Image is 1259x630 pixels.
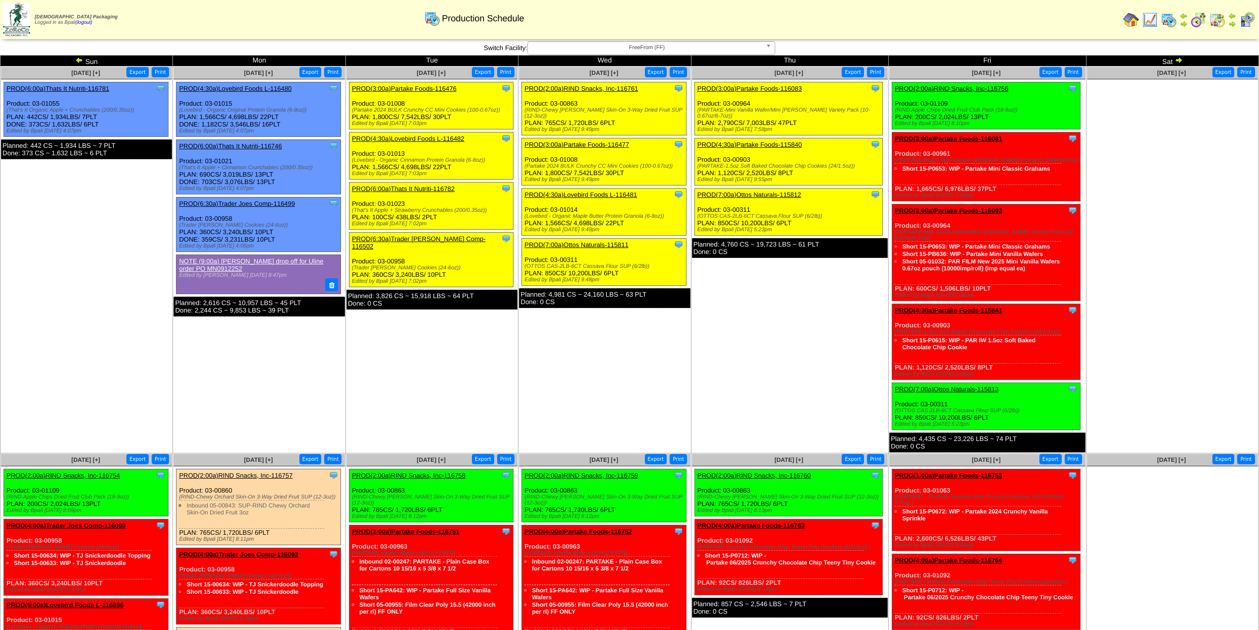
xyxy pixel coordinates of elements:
[6,587,168,593] div: Edited by Bpali [DATE] 6:17pm
[895,329,1080,335] div: (PARTAKE-1.5oz Soft Baked Chocolate Chip Cookies (24/1.5oz))
[697,227,883,233] div: Edited by Bpali [DATE] 5:23pm
[524,107,686,119] div: (RIND-Chewy [PERSON_NAME] Skin-On 3-Way Dried Fruit SUP (12-3oz))
[345,56,518,66] td: Tue
[902,243,1050,250] a: Short 15-P0653: WIP - Partake Mini Classic Grahams
[179,472,292,479] a: PROD(2:00a)RIND Snacks, Inc-116757
[417,69,446,76] a: [DATE] [+]
[524,177,686,183] div: Edited by Bpali [DATE] 9:49pm
[501,234,511,244] img: Tooltip
[1157,69,1186,76] a: [DATE] [+]
[75,56,83,64] img: arrowleft.gif
[1237,454,1255,464] button: Print
[532,42,762,54] span: FreeFrom (FF)
[645,67,667,77] button: Export
[522,239,687,286] div: Product: 03-00311 PLAN: 850CS / 10,200LBS / 6PLT
[694,469,883,516] div: Product: 03-00863 PLAN: 765CS / 1,720LBS / 6PLT
[895,371,1080,377] div: Edited by Bpali [DATE] 9:55pm
[329,141,339,151] img: Tooltip
[179,128,341,134] div: Edited by Bpali [DATE] 4:07pm
[694,519,883,595] div: Product: 03-01092 PLAN: 92CS / 826LBS / 2PLT
[417,456,446,463] a: [DATE] [+]
[697,494,883,500] div: (RIND-Chewy [PERSON_NAME] Skin-On 3-Way Dried Fruit SUP (12-3oz))
[424,10,440,26] img: calendarprod.gif
[697,522,805,529] a: PROD(4:00a)Partake Foods-116763
[694,138,883,186] div: Product: 03-00903 PLAN: 1,120CS / 2,520LBS / 8PLT
[244,69,273,76] span: [DATE] [+]
[902,508,1048,522] a: Short 15-P0672: WIP - Partake 2024 Crunchy Vanilla Sprinkle
[352,85,457,92] a: PROD(3:00a)Partake Foods-116476
[870,189,880,199] img: Tooltip
[892,554,1081,630] div: Product: 03-01092 PLAN: 92CS / 826LBS / 2PLT
[179,165,341,171] div: (That's It Apple + Cinnamon Crunchables (200/0.35oz))
[324,454,342,464] button: Print
[522,82,687,135] div: Product: 03-00863 PLAN: 765CS / 1,720LBS / 6PLT
[972,456,1001,463] span: [DATE] [+]
[902,587,1073,601] a: Short 15-P0712: WIP ‐ Partake 06/2025 Crunchy Chocolate Chip Teeny Tiny Cookie
[497,454,515,464] button: Print
[524,277,686,283] div: Edited by Bpali [DATE] 9:48pm
[1123,12,1139,28] img: home.gif
[1237,67,1255,77] button: Print
[352,185,455,192] a: PROD(6:00a)Thats It Nutriti-116782
[501,184,511,193] img: Tooltip
[349,183,514,230] div: Product: 03-01023 PLAN: 100CS / 438LBS / 2PLT
[6,601,123,609] a: PROD(5:00a)Lovebird Foods L-116896
[895,472,1002,479] a: PROD(1:00a)Partake Foods-116753
[156,520,166,530] img: Tooltip
[75,20,92,25] a: (logout)
[329,470,339,480] img: Tooltip
[324,67,342,77] button: Print
[524,472,638,479] a: PROD(2:00a)RIND Snacks, Inc-116759
[1180,20,1188,28] img: arrowright.gif
[152,67,169,77] button: Print
[6,85,109,92] a: PROD(6:00a)Thats It Nutriti-116781
[186,581,323,588] a: Short 15-00634: WIP - TJ Snickerdoodle Topping
[186,502,310,516] a: Inbound 05-00843: SUP-RIND Chewy Orchard Skin-On Dried Fruit 3oz
[1068,83,1078,93] img: Tooltip
[895,621,1080,627] div: Edited by Bpali [DATE] 8:15pm
[524,191,637,198] a: PROD(4:30a)Lovebird Foods L-116481
[892,304,1081,380] div: Product: 03-00903 PLAN: 1,120CS / 2,520LBS / 8PLT
[1157,456,1186,463] span: [DATE] [+]
[352,207,514,213] div: (That's It Apple + Strawberry Crunchables (200/0.35oz))
[972,69,1001,76] span: [DATE] [+]
[895,408,1080,414] div: (OTTOS CAS-2LB-6CT Cassava Flour SUP (6/2lb))
[352,221,514,227] div: Edited by Bpali [DATE] 7:02pm
[1212,454,1235,464] button: Export
[179,142,282,150] a: PROD(6:00a)Thats It Nutriti-116746
[1068,555,1078,565] img: Tooltip
[352,513,514,519] div: Edited by Bpali [DATE] 8:12pm
[705,552,876,566] a: Short 15-P0712: WIP ‐ Partake 06/2025 Crunchy Chocolate Chip Teeny Tiny Cookie
[589,69,618,76] a: [DATE] [+]
[1175,56,1183,64] img: arrowright.gif
[870,139,880,149] img: Tooltip
[532,601,668,615] a: Short 05-00955: Film Clear Poly 15.5 (42000 inch per rl) FF ONLY
[524,163,686,169] div: (Partake 2024 BULK Crunchy CC Mini Cookies (100-0.67oz))
[870,520,880,530] img: Tooltip
[1068,305,1078,315] img: Tooltip
[179,222,341,228] div: (Trader [PERSON_NAME] Cookies (24-6oz))
[532,558,662,572] a: Inbound 02-00247: PARTAKE - Plain Case Box for Cartons 10 15/16 x 5 3/8 x 7 1/2
[524,494,686,506] div: (RIND-Chewy [PERSON_NAME] Skin-On 3-Way Dried Fruit SUP (12-3oz))
[352,278,514,284] div: Edited by Bpali [DATE] 7:02pm
[870,83,880,93] img: Tooltip
[1191,12,1206,28] img: calendarblend.gif
[14,552,151,559] a: Short 15-00634: WIP - TJ Snickerdoodle Topping
[176,469,341,545] div: Product: 03-00860 PLAN: 765CS / 1,720LBS / 6PLT
[774,69,803,76] a: [DATE] [+]
[524,263,686,269] div: (OTTOS CAS-2LB-6CT Cassava Flour SUP (6/2lb))
[895,157,1080,163] div: (PARTAKE-BULK Mini Classic [PERSON_NAME] Crackers (100/0.67oz))
[501,470,511,480] img: Tooltip
[892,469,1081,551] div: Product: 03-01063 PLAN: 2,600CS / 6,526LBS / 43PLT
[895,207,1002,214] a: PROD(3:00a)Partake Foods-116093
[352,472,465,479] a: PROD(2:00a)RIND Snacks, Inc-116758
[1068,384,1078,394] img: Tooltip
[670,454,687,464] button: Print
[4,469,169,516] div: Product: 03-01109 PLAN: 200CS / 2,024LBS / 13PLT
[352,528,459,535] a: PROD(3:00a)Partake Foods-116751
[895,192,1080,198] div: Edited by Bpali [DATE] 7:59pm
[895,385,999,393] a: PROD(7:00a)Ottos Naturals-115813
[156,83,166,93] img: Tooltip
